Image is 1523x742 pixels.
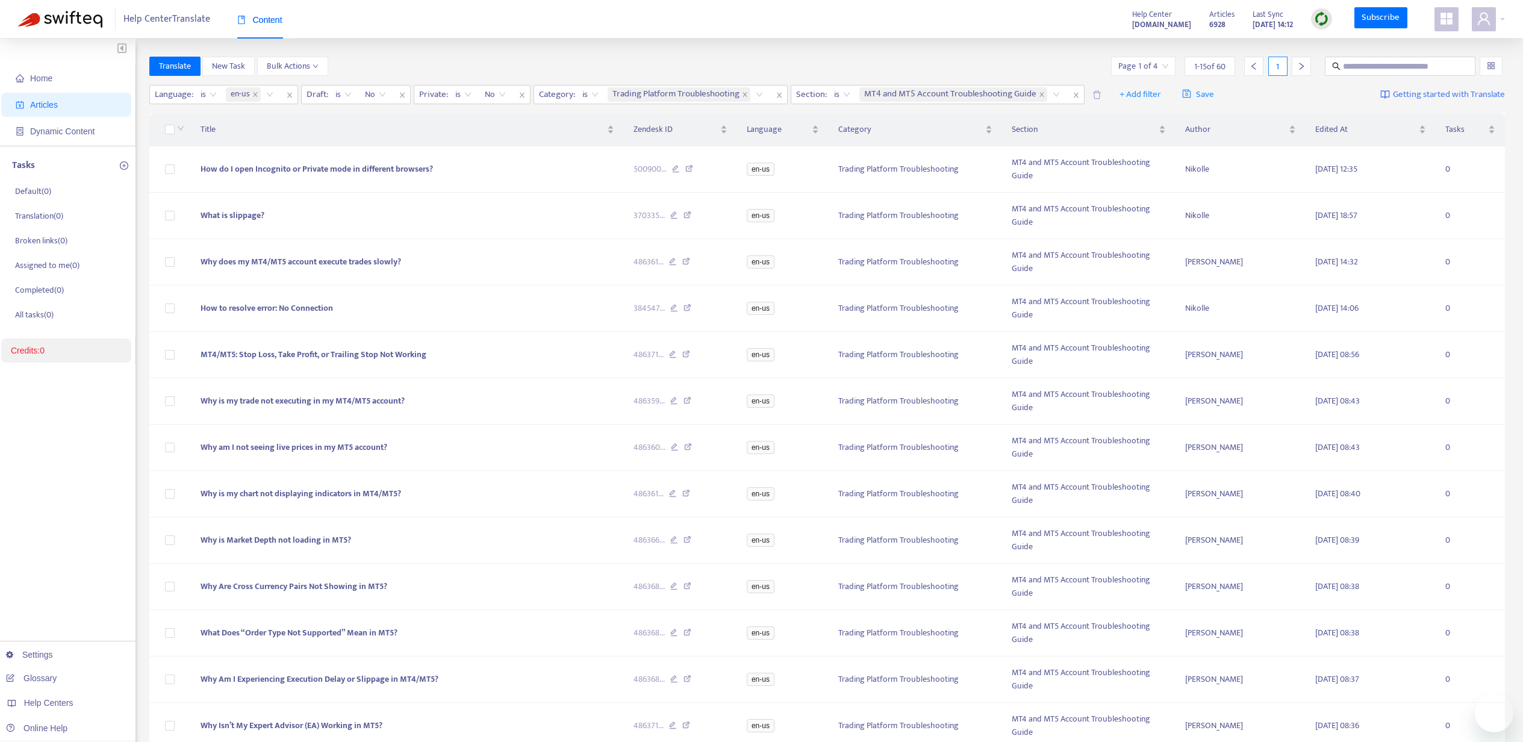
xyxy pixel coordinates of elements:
span: 370335 ... [634,209,665,222]
span: close [514,88,530,102]
span: en-us [747,394,774,408]
iframe: Button to launch messaging window [1475,694,1513,732]
th: Edited At [1306,113,1436,146]
td: Trading Platform Troubleshooting [829,285,1002,332]
span: Articles [30,100,58,110]
span: Save [1182,87,1214,102]
td: 0 [1436,285,1505,332]
span: Zendesk ID [634,123,718,136]
span: close [282,88,297,102]
span: is [834,86,850,104]
p: All tasks ( 0 ) [15,308,54,321]
td: MT4 and MT5 Account Troubleshooting Guide [1002,193,1176,239]
img: image-link [1380,90,1390,99]
span: 486360 ... [634,441,665,454]
td: Trading Platform Troubleshooting [829,378,1002,425]
span: MT4 and MT5 Account Troubleshooting Guide [859,87,1047,102]
td: MT4 and MT5 Account Troubleshooting Guide [1002,517,1176,564]
button: New Task [202,57,255,76]
span: Why is my trade not executing in my MT4/MT5 account? [201,394,405,408]
span: 500900 ... [634,163,667,176]
th: Author [1176,113,1306,146]
th: Zendesk ID [624,113,737,146]
span: [DATE] 12:35 [1315,162,1357,176]
span: Help Center Translate [123,8,210,31]
a: Getting started with Translate [1380,85,1505,104]
p: Translation ( 0 ) [15,210,63,222]
span: [DATE] 08:37 [1315,672,1359,686]
td: Trading Platform Troubleshooting [829,425,1002,471]
span: [DATE] 08:43 [1315,440,1360,454]
a: Glossary [6,673,57,683]
td: 0 [1436,378,1505,425]
td: MT4 and MT5 Account Troubleshooting Guide [1002,610,1176,656]
span: Section [1012,123,1156,136]
span: en-us [747,673,774,686]
span: appstore [1439,11,1454,26]
span: 486368 ... [634,626,665,640]
span: Help Centers [24,698,73,708]
td: Nikolle [1176,146,1306,193]
span: [DATE] 08:38 [1315,579,1359,593]
span: Content [237,15,282,25]
span: close [742,92,748,98]
td: Trading Platform Troubleshooting [829,564,1002,610]
td: 0 [1436,610,1505,656]
span: No [485,86,506,104]
td: MT4 and MT5 Account Troubleshooting Guide [1002,239,1176,285]
span: Edited At [1315,123,1416,136]
button: + Add filter [1110,85,1170,104]
span: Articles [1209,8,1235,21]
td: 0 [1436,425,1505,471]
span: en-us [747,534,774,547]
td: Trading Platform Troubleshooting [829,471,1002,517]
span: 486359 ... [634,394,665,408]
div: 1 [1268,57,1288,76]
span: en-us [747,441,774,454]
span: en-us [747,719,774,732]
span: Category : [534,86,577,104]
span: How to resolve error: No Connection [201,301,333,315]
td: 0 [1436,332,1505,378]
span: Why am I not seeing live prices in my MT5 account? [201,440,387,454]
span: What Does “Order Type Not Supported” Mean in MT5? [201,626,397,640]
td: Trading Platform Troubleshooting [829,332,1002,378]
td: MT4 and MT5 Account Troubleshooting Guide [1002,425,1176,471]
a: [DOMAIN_NAME] [1132,17,1191,31]
span: close [1039,92,1045,98]
span: down [313,63,319,69]
span: en-us [747,348,774,361]
span: Home [30,73,52,83]
span: 486368 ... [634,673,665,686]
td: [PERSON_NAME] [1176,656,1306,703]
span: search [1332,62,1341,70]
td: MT4 and MT5 Account Troubleshooting Guide [1002,332,1176,378]
td: [PERSON_NAME] [1176,564,1306,610]
span: 384547 ... [634,302,665,315]
span: Draft : [302,86,330,104]
span: [DATE] 08:38 [1315,626,1359,640]
td: 0 [1436,193,1505,239]
span: is [335,86,352,104]
span: close [771,88,787,102]
span: [DATE] 08:36 [1315,719,1359,732]
span: Translate [159,60,191,73]
span: Language : [150,86,195,104]
button: Translate [149,57,201,76]
strong: 6928 [1209,18,1226,31]
span: [DATE] 08:56 [1315,348,1359,361]
span: Last Sync [1253,8,1283,21]
span: Why is Market Depth not loading in MT5? [201,533,351,547]
span: What is slippage? [201,208,264,222]
p: Broken links ( 0 ) [15,234,67,247]
span: home [16,74,24,83]
td: 0 [1436,564,1505,610]
span: 486366 ... [634,534,665,547]
span: Why does my MT4/MT5 account execute trades slowly? [201,255,401,269]
span: is [582,86,599,104]
strong: [DOMAIN_NAME] [1132,18,1191,31]
span: en-us [747,302,774,315]
td: 0 [1436,471,1505,517]
td: [PERSON_NAME] [1176,378,1306,425]
p: Default ( 0 ) [15,185,51,198]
